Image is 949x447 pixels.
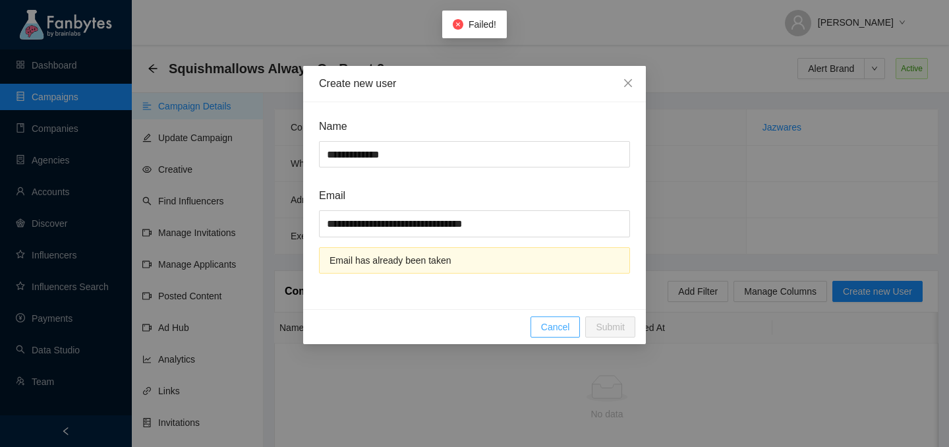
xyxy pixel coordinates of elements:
button: Cancel [531,316,581,338]
div: Email has already been taken [330,253,619,268]
span: Name [319,118,630,134]
span: Email [319,187,630,204]
span: Failed! [469,19,496,30]
div: Create new user [319,76,630,91]
span: close-circle [453,19,463,30]
button: Submit [585,316,635,338]
button: Close [610,66,646,102]
span: close [623,78,633,88]
span: Cancel [541,320,570,334]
